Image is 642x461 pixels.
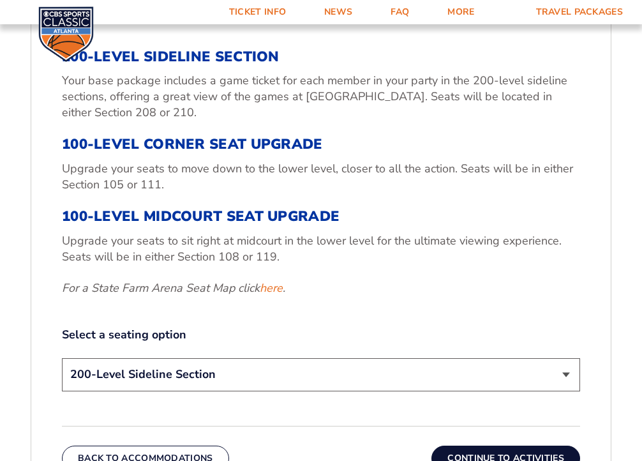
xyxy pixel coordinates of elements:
a: here [260,280,283,296]
p: Your base package includes a game ticket for each member in your party in the 200-level sideline ... [62,73,580,121]
p: Upgrade your seats to sit right at midcourt in the lower level for the ultimate viewing experienc... [62,233,580,265]
h3: 100-Level Midcourt Seat Upgrade [62,208,580,225]
img: CBS Sports Classic [38,6,94,62]
h3: 100-Level Corner Seat Upgrade [62,136,580,153]
em: For a State Farm Arena Seat Map click . [62,280,285,296]
h3: 200-Level Sideline Section [62,49,580,65]
p: Upgrade your seats to move down to the lower level, closer to all the action. Seats will be in ei... [62,161,580,193]
label: Select a seating option [62,327,580,343]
